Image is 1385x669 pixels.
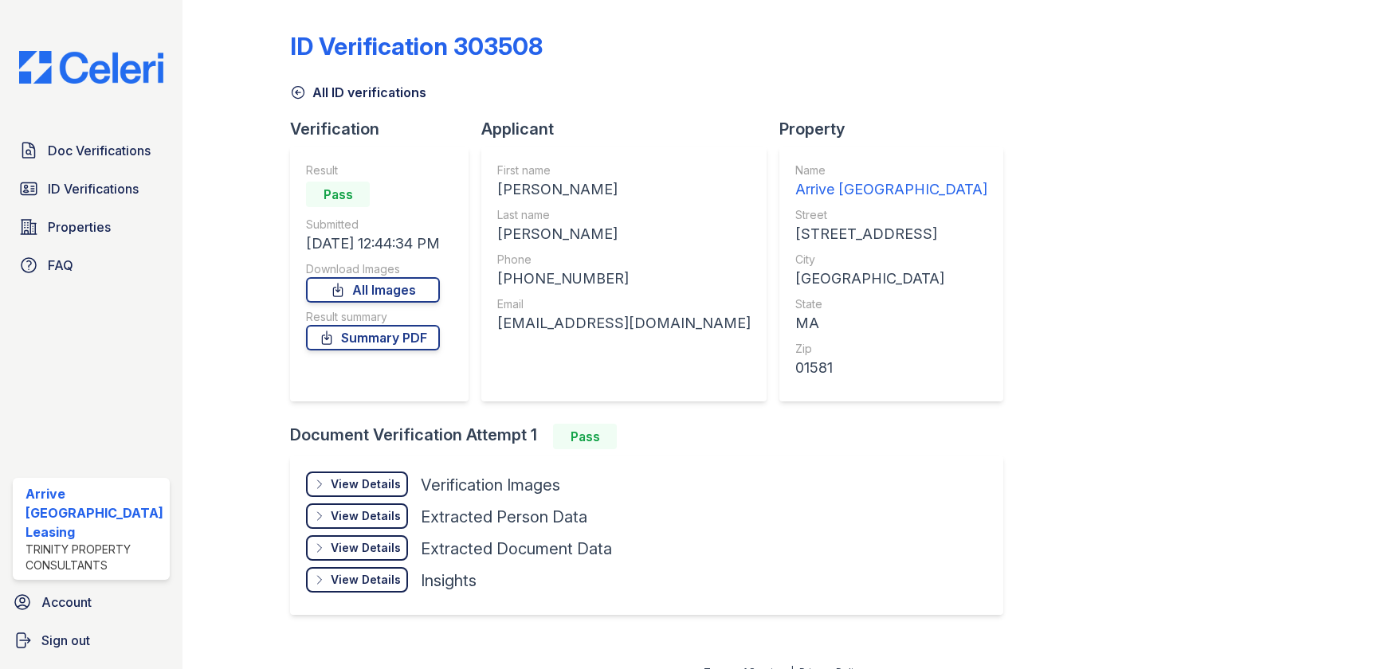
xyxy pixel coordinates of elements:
div: Pass [306,182,370,207]
div: [PHONE_NUMBER] [497,268,751,290]
span: Account [41,593,92,612]
a: Name Arrive [GEOGRAPHIC_DATA] [795,162,987,201]
div: Property [779,118,1016,140]
div: 01581 [795,357,987,379]
div: Last name [497,207,751,223]
div: City [795,252,987,268]
a: All Images [306,277,440,303]
div: MA [795,312,987,334]
div: View Details [331,476,401,492]
div: [EMAIL_ADDRESS][DOMAIN_NAME] [497,312,751,334]
div: Result summary [306,309,440,325]
div: View Details [331,508,401,524]
span: Doc Verifications [48,141,151,160]
span: Properties [48,217,111,237]
a: Account [6,586,176,618]
div: [DATE] 12:44:34 PM [306,233,440,255]
span: ID Verifications [48,179,139,198]
div: First name [497,162,751,178]
div: Arrive [GEOGRAPHIC_DATA] Leasing [26,484,163,542]
div: Email [497,296,751,312]
div: View Details [331,572,401,588]
div: Extracted Document Data [421,538,612,560]
span: FAQ [48,256,73,275]
a: Properties [13,211,170,243]
a: Sign out [6,624,176,656]
div: Applicant [481,118,779,140]
iframe: chat widget [1318,605,1369,653]
a: All ID verifications [290,83,426,102]
div: Zip [795,341,987,357]
div: [PERSON_NAME] [497,178,751,201]
div: [PERSON_NAME] [497,223,751,245]
a: FAQ [13,249,170,281]
div: Download Images [306,261,440,277]
div: Result [306,162,440,178]
div: State [795,296,987,312]
div: Phone [497,252,751,268]
div: Trinity Property Consultants [26,542,163,573]
div: ID Verification 303508 [290,32,543,61]
div: Arrive [GEOGRAPHIC_DATA] [795,178,987,201]
div: Name [795,162,987,178]
div: Street [795,207,987,223]
div: Document Verification Attempt 1 [290,424,1016,449]
div: Extracted Person Data [421,506,587,528]
a: Summary PDF [306,325,440,350]
div: View Details [331,540,401,556]
a: ID Verifications [13,173,170,205]
div: Verification [290,118,481,140]
div: Verification Images [421,474,560,496]
span: Sign out [41,631,90,650]
a: Doc Verifications [13,135,170,166]
div: Insights [421,569,477,592]
img: CE_Logo_Blue-a8612792a0a2168367f1c8372b55b34899dd931a85d93a1a3d3e32e68fde9ad4.png [6,51,176,84]
div: [GEOGRAPHIC_DATA] [795,268,987,290]
div: Pass [553,424,617,449]
div: [STREET_ADDRESS] [795,223,987,245]
div: Submitted [306,217,440,233]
